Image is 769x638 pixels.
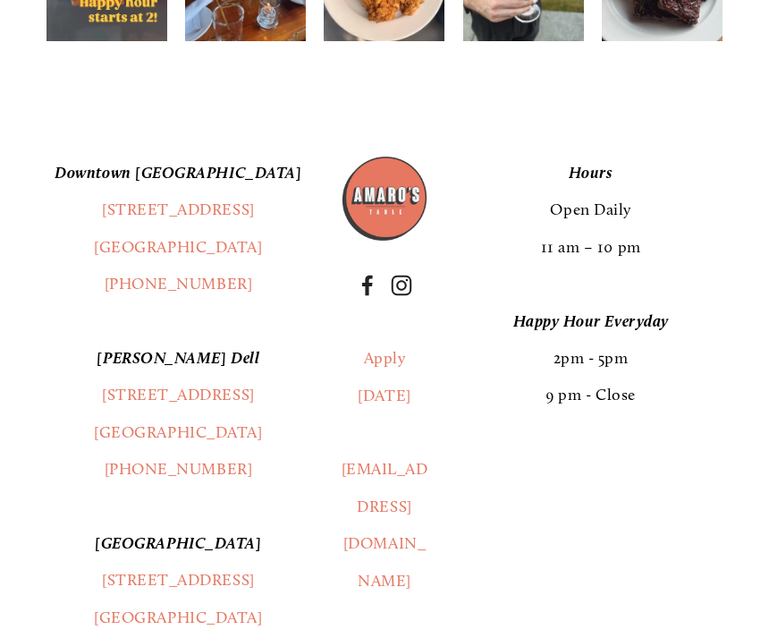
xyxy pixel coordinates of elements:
a: Facebook [357,275,378,296]
p: Open Daily 11 am – 10 pm [459,155,723,266]
a: [EMAIL_ADDRESS][DOMAIN_NAME] [342,459,428,590]
a: Apply [DATE] [358,348,410,404]
em: Happy Hour Everyday [513,311,669,331]
a: [STREET_ADDRESS] [102,200,255,219]
em: [GEOGRAPHIC_DATA] [95,533,261,553]
a: [GEOGRAPHIC_DATA] [94,422,262,442]
p: 2pm - 5pm 9 pm - Close [459,303,723,414]
em: Hours [569,163,613,183]
a: [PHONE_NUMBER] [105,459,253,479]
em: [PERSON_NAME] Dell [97,348,259,368]
a: Instagram [391,275,412,296]
a: [STREET_ADDRESS] [102,385,255,404]
a: [STREET_ADDRESS][GEOGRAPHIC_DATA] [94,570,262,626]
img: Amaros_Logo.png [341,155,428,242]
a: [GEOGRAPHIC_DATA] [94,237,262,257]
a: [PHONE_NUMBER] [105,274,253,293]
em: Downtown [GEOGRAPHIC_DATA] [55,163,301,183]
